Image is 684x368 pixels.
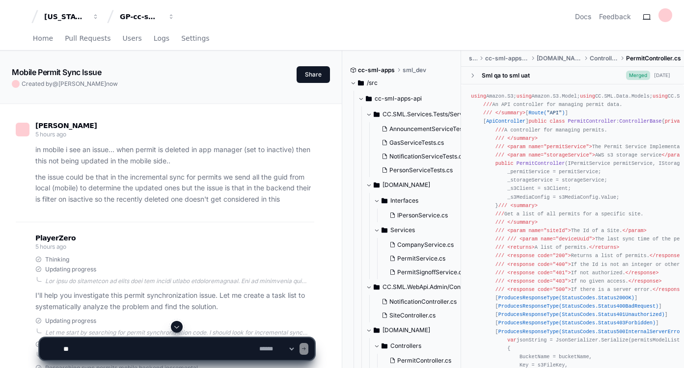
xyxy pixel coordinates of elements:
span: Controllers [590,54,618,62]
span: </response> [650,253,683,259]
span: <response code="200"> [507,253,571,259]
span: </response> [629,278,662,284]
span: /// [495,278,504,284]
span: cc-sml-apps [358,66,395,74]
span: ProducesResponseType(StatusCodes.Status200OK) [498,295,634,301]
button: CC.SML.WebApi.Admin/Controllers [366,279,470,295]
a: Settings [181,27,209,50]
span: <summary> [510,203,537,209]
span: /// [495,262,504,267]
span: An API controller for managing permit data. [483,102,622,107]
button: CC.SML.Services.Tests/Services [366,106,470,122]
span: ProducesResponseType(StatusCodes.Status401Unauthorized) [498,312,665,317]
span: Services [390,226,415,234]
span: A list of permits. [495,244,620,250]
button: GasServiceTests.cs [378,136,472,150]
span: NotificationServiceTests.cs [389,153,465,160]
span: PermitController [517,160,565,166]
span: Updating progress [45,265,96,273]
button: GP-cc-sml-apps [116,8,179,26]
svg: Directory [382,195,387,207]
span: [DOMAIN_NAME] [537,54,581,62]
span: Get a list of all permits for a specific site. [495,211,644,217]
span: public [528,118,547,124]
span: <response code="403"> [507,278,571,284]
button: [US_STATE] Pacific [40,8,103,26]
span: </summary> [495,110,526,116]
p: I'll help you investigate this permit synchronization issue. Let me create a task list to systema... [35,290,314,313]
span: ControllerBase [619,118,661,124]
span: cc-sml-apps-api [485,54,529,62]
span: using [653,93,668,99]
span: <param name="deviceUuid"> [520,236,595,242]
span: <returns> [507,244,534,250]
span: If not authorized. [495,270,659,276]
app-text-character-animate: Mobile Permit Sync Issue [12,67,101,77]
a: Docs [575,12,591,22]
svg: Directory [374,179,380,191]
a: Pull Requests [65,27,110,50]
span: </returns> [589,244,620,250]
span: cc-sml-apps-api [375,95,422,103]
span: public [495,160,514,166]
span: /// [483,102,492,107]
span: PlayerZero [35,235,76,241]
button: Share [297,66,330,83]
span: Users [123,35,142,41]
span: PermitController [568,118,617,124]
span: /// [495,228,504,234]
div: Lor ipsu do sitametcon ad elits doei tem incidi utlabo etdoloremagnaal. Eni ad minimvenia qui nos... [45,277,314,285]
div: [US_STATE] Pacific [44,12,86,22]
span: Route( ) [528,110,565,116]
span: /// [495,287,504,292]
span: /// [495,127,504,133]
span: using [580,93,595,99]
span: PermitSignoffService.cs [397,268,465,276]
button: PermitService.cs [385,252,465,265]
span: Thinking [45,256,69,263]
p: the issue could be that in the incremental sync for permits we send all the guid from local (mobi... [35,172,314,205]
button: CompanyService.cs [385,238,465,252]
span: /src [367,79,378,87]
button: AnnouncementServiceTests.cs [378,122,472,136]
span: IPersonService.cs [397,211,448,219]
span: Home [33,35,53,41]
span: src [469,54,477,62]
span: <response code="401"> [507,270,571,276]
span: Interfaces [390,197,418,205]
span: PermitService.cs [397,255,445,263]
button: /src [350,75,454,91]
svg: Directory [358,77,364,89]
div: GP-cc-sml-apps [120,12,162,22]
span: A controller for managing permits. [495,127,607,133]
span: ProducesResponseType(StatusCodes.Status403Forbidden) [498,320,656,326]
span: Merged [626,71,650,80]
button: SiteController.cs [378,309,464,322]
span: /// [495,219,504,225]
span: [PERSON_NAME] [35,122,97,130]
div: Sml qa to sml uat [482,72,530,79]
span: <param name="permitService"> [507,144,592,150]
span: Returns a list of permits. [495,253,683,259]
span: /// [495,244,504,250]
span: /// [495,144,504,150]
svg: Directory [382,224,387,236]
button: NotificationController.cs [378,295,464,309]
span: CC.SML.Services.Tests/Services [383,110,470,118]
button: Interfaces [374,193,471,209]
span: /// [495,270,504,276]
span: Pull Requests [65,35,110,41]
span: /// [483,110,492,116]
span: [PERSON_NAME] [58,80,106,87]
span: CC.SML.WebApi.Admin/Controllers [383,283,470,291]
span: /// [495,135,504,141]
a: Logs [154,27,169,50]
span: PermitController.cs [626,54,681,62]
span: The Id of a Site. [495,228,647,234]
span: /// [495,236,504,242]
button: [DOMAIN_NAME] [366,177,470,193]
span: </summary> [507,135,538,141]
span: Logs [154,35,169,41]
span: ProducesResponseType(StatusCodes.Status400BadRequest) [498,303,659,309]
button: NotificationServiceTests.cs [378,150,472,163]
